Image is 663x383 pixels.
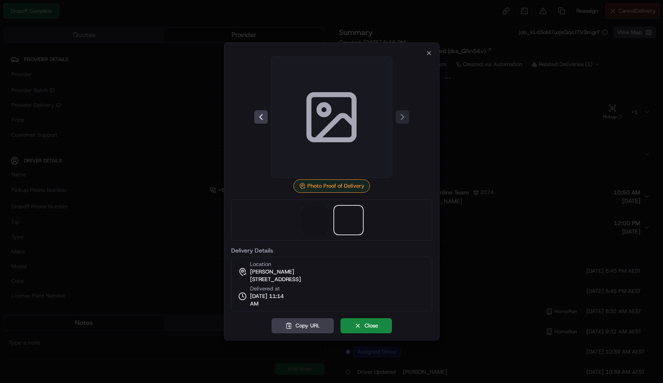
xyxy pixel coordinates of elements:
label: Delivery Details [231,247,432,253]
div: Photo Proof of Delivery [293,179,370,193]
span: [DATE] 11:14 AM [250,293,289,308]
span: Delivered at [250,285,289,293]
span: [PERSON_NAME] [250,268,294,276]
span: Location [250,261,271,268]
button: Close [341,318,392,333]
span: [STREET_ADDRESS] [250,276,301,283]
button: Copy URL [272,318,334,333]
